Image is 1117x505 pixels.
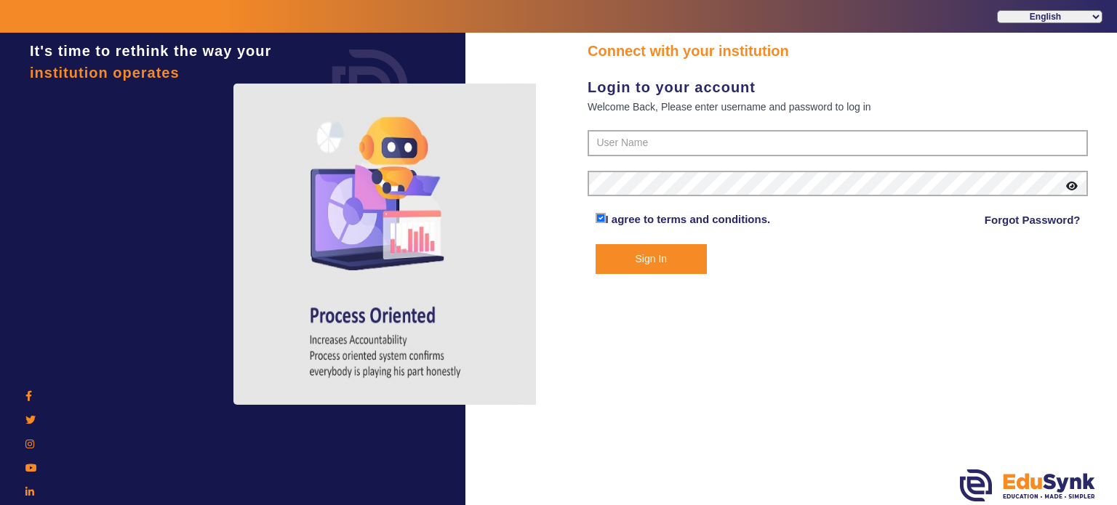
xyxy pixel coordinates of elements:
div: Welcome Back, Please enter username and password to log in [588,98,1088,116]
input: User Name [588,130,1088,156]
div: Login to your account [588,76,1088,98]
a: I agree to terms and conditions. [606,213,771,225]
img: login4.png [233,84,539,405]
button: Sign In [596,244,708,274]
a: Forgot Password? [985,211,1081,229]
span: institution operates [30,65,180,81]
img: login.png [316,33,425,142]
img: edusynk.png [960,469,1095,501]
span: It's time to rethink the way your [30,43,271,59]
div: Connect with your institution [588,40,1088,62]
